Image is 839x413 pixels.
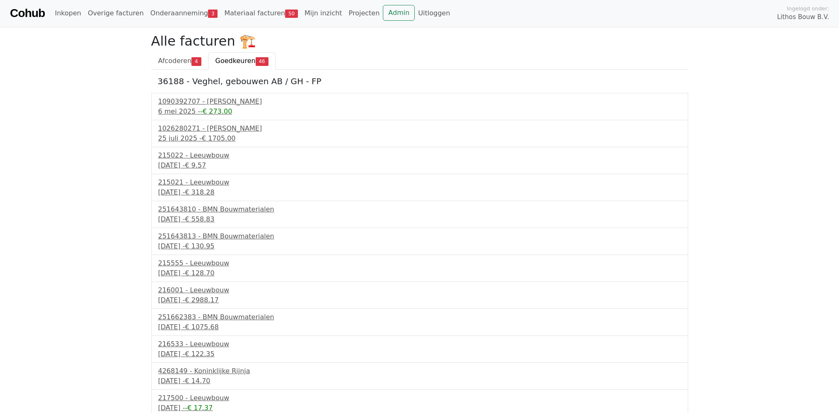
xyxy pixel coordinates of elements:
[202,134,235,142] span: € 1705.00
[158,349,681,359] div: [DATE] -
[158,177,681,187] div: 215021 - Leeuwbouw
[158,393,681,413] a: 217500 - Leeuwbouw[DATE] --€ 17.37
[158,285,681,295] div: 216001 - Leeuwbouw
[158,285,681,305] a: 216001 - Leeuwbouw[DATE] -€ 2988.17
[158,268,681,278] div: [DATE] -
[158,76,682,86] h5: 36188 - Veghel, gebouwen AB / GH - FP
[158,322,681,332] div: [DATE] -
[158,97,681,117] a: 1090392707 - [PERSON_NAME]6 mei 2025 --€ 273.00
[221,5,301,22] a: Materiaal facturen50
[151,52,208,70] a: Afcoderen4
[346,5,383,22] a: Projecten
[158,214,681,224] div: [DATE] -
[208,52,276,70] a: Goedkeuren46
[185,188,214,196] span: € 318.28
[158,134,681,143] div: 25 juli 2025 -
[158,366,681,376] div: 4268149 - Koninklijke Rijnja
[158,295,681,305] div: [DATE] -
[383,5,415,21] a: Admin
[185,323,218,331] span: € 1075.68
[158,366,681,386] a: 4268149 - Koninklijke Rijnja[DATE] -€ 14.70
[158,204,681,224] a: 251643810 - BMN Bouwmaterialen[DATE] -€ 558.83
[158,403,681,413] div: [DATE] -
[158,241,681,251] div: [DATE] -
[158,231,681,251] a: 251643813 - BMN Bouwmaterialen[DATE] -€ 130.95
[415,5,453,22] a: Uitloggen
[158,57,192,65] span: Afcoderen
[285,10,298,18] span: 50
[51,5,84,22] a: Inkopen
[151,33,688,49] h2: Alle facturen 🏗️
[147,5,221,22] a: Onderaanneming3
[208,10,218,18] span: 3
[185,215,214,223] span: € 558.83
[158,258,681,268] div: 215555 - Leeuwbouw
[158,124,681,134] div: 1026280271 - [PERSON_NAME]
[185,404,213,412] span: -€ 17.37
[158,204,681,214] div: 251643810 - BMN Bouwmaterialen
[215,57,256,65] span: Goedkeuren
[158,177,681,197] a: 215021 - Leeuwbouw[DATE] -€ 318.28
[158,97,681,107] div: 1090392707 - [PERSON_NAME]
[158,393,681,403] div: 217500 - Leeuwbouw
[158,312,681,322] div: 251662383 - BMN Bouwmaterialen
[191,57,201,66] span: 4
[185,161,206,169] span: € 9.57
[158,376,681,386] div: [DATE] -
[158,160,681,170] div: [DATE] -
[185,269,214,277] span: € 128.70
[158,339,681,349] div: 216533 - Leeuwbouw
[158,258,681,278] a: 215555 - Leeuwbouw[DATE] -€ 128.70
[158,151,681,160] div: 215022 - Leeuwbouw
[10,3,45,23] a: Cohub
[301,5,346,22] a: Mijn inzicht
[185,296,218,304] span: € 2988.17
[158,151,681,170] a: 215022 - Leeuwbouw[DATE] -€ 9.57
[158,339,681,359] a: 216533 - Leeuwbouw[DATE] -€ 122.35
[158,124,681,143] a: 1026280271 - [PERSON_NAME]25 juli 2025 -€ 1705.00
[185,242,214,250] span: € 130.95
[85,5,147,22] a: Overige facturen
[256,57,268,66] span: 46
[787,5,829,12] span: Ingelogd onder:
[158,107,681,117] div: 6 mei 2025 -
[777,12,829,22] span: Lithos Bouw B.V.
[185,377,210,385] span: € 14.70
[200,107,232,115] span: -€ 273.00
[158,312,681,332] a: 251662383 - BMN Bouwmaterialen[DATE] -€ 1075.68
[158,231,681,241] div: 251643813 - BMN Bouwmaterialen
[158,187,681,197] div: [DATE] -
[185,350,214,358] span: € 122.35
